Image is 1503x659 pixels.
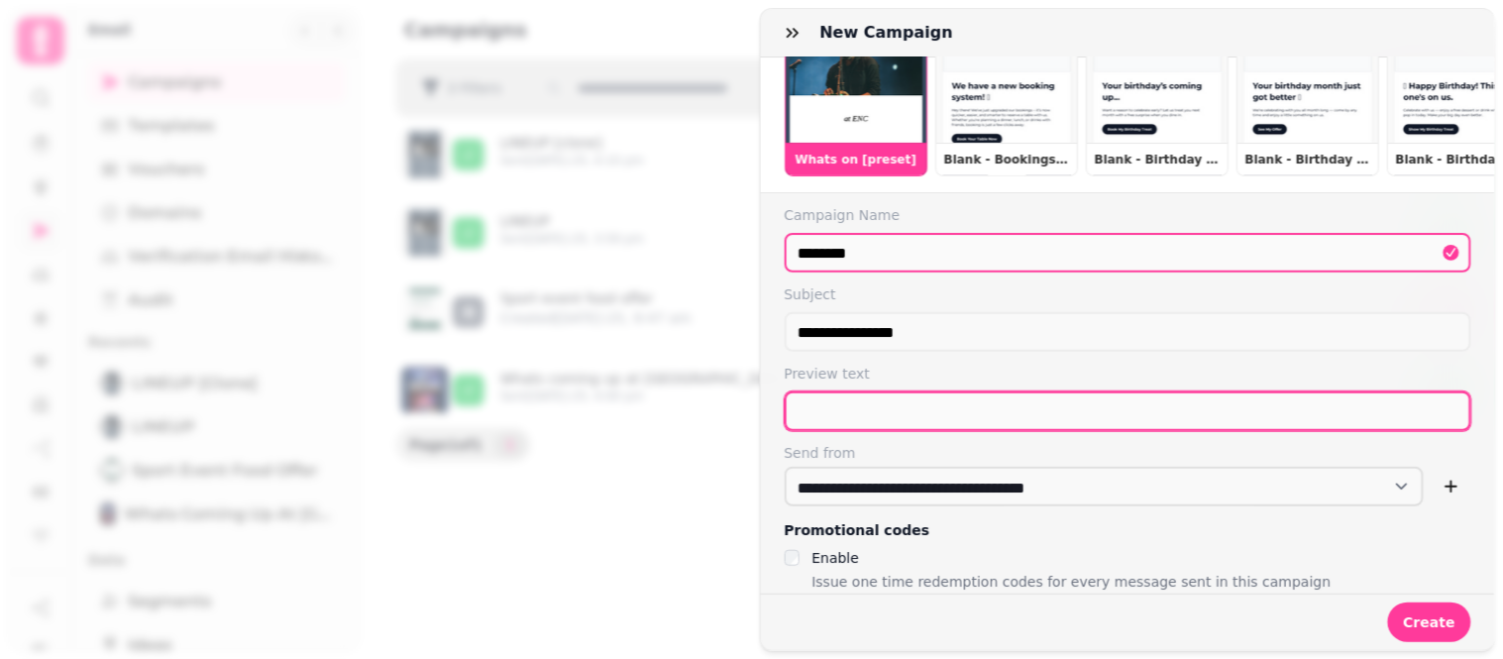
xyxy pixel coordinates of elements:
[1404,615,1455,629] span: Create
[785,443,1472,463] label: Send from
[785,205,1472,225] label: Campaign Name
[785,284,1472,304] label: Subject
[1388,603,1471,642] button: Create
[785,518,930,542] legend: Promotional codes
[820,21,961,45] h3: New campaign
[944,152,1069,167] p: Blank - Bookings New system go-live announcement
[811,550,859,566] label: Enable
[785,364,1472,384] label: Preview text
[1245,152,1370,167] p: Blank - Birthday This Month
[794,152,918,167] p: Whats on [preset]
[1095,152,1220,167] p: Blank - Birthday Next Month
[811,570,1331,594] p: Issue one time redemption codes for every message sent in this campaign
